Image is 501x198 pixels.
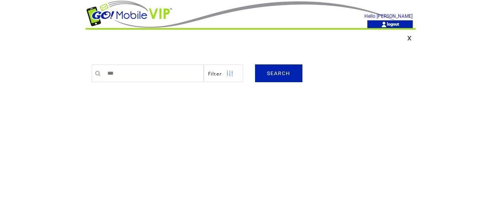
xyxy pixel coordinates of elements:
[364,13,413,19] span: Hello [PERSON_NAME]
[204,64,243,82] a: Filter
[381,21,387,28] img: account_icon.gif
[255,64,302,82] a: SEARCH
[208,70,222,77] span: Show filters
[226,65,233,83] img: filters.png
[387,21,399,26] a: logout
